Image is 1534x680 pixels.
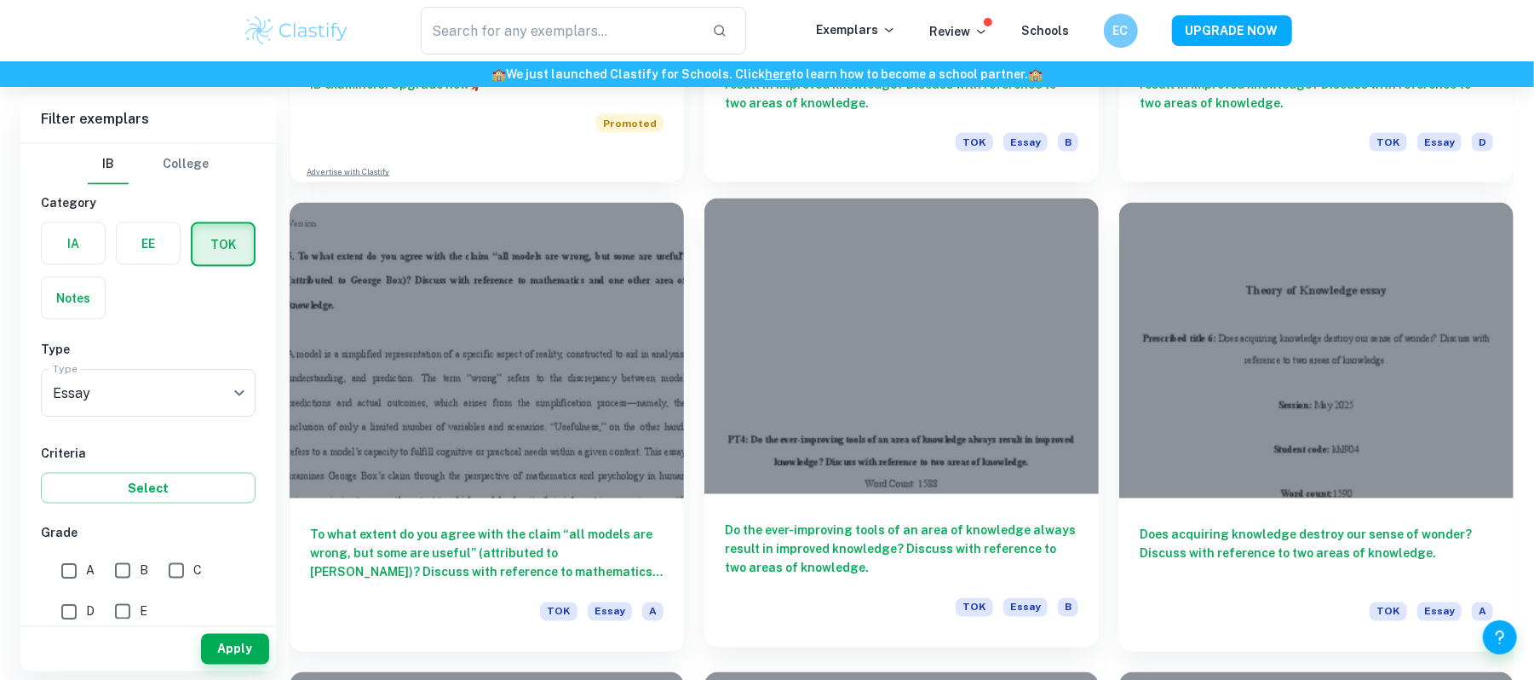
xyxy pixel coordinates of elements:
span: Essay [1417,602,1462,621]
a: To what extent do you agree with the claim “all models are wrong, but some are useful” (attribute... [290,203,684,652]
span: TOK [1370,133,1407,152]
span: Essay [1003,598,1048,617]
p: Exemplars [817,20,896,39]
p: Review [930,22,988,41]
span: E [140,602,147,621]
h6: Filter exemplars [20,95,276,143]
a: here [765,67,791,81]
span: D [86,602,95,621]
div: Filter type choice [88,144,209,185]
span: B [1058,598,1078,617]
button: EE [117,223,180,264]
span: B [140,562,148,580]
span: A [1472,602,1493,621]
a: Do the ever-improving tools of an area of knowledge always result in improved knowledge? Discuss ... [704,203,1099,652]
h6: Do the ever-improving tools of an area of knowledge always result in improved knowledge? Discuss ... [725,522,1078,578]
button: TOK [192,224,254,265]
h6: Criteria [41,444,256,463]
h6: Does acquiring knowledge destroy our sense of wonder? Discuss with reference to two areas of know... [1140,526,1493,582]
button: UPGRADE NOW [1172,15,1292,46]
label: Type [53,361,78,376]
h6: Grade [41,524,256,543]
span: TOK [956,598,993,617]
span: A [642,602,664,621]
span: 🏫 [491,67,506,81]
button: Notes [42,278,105,319]
span: TOK [956,133,993,152]
h6: EC [1111,21,1130,40]
span: A [86,562,95,580]
div: Essay [41,369,256,417]
img: Clastify logo [243,14,351,48]
h6: Type [41,340,256,359]
a: Advertise with Clastify [307,166,389,178]
h6: Category [41,193,256,212]
a: Does acquiring knowledge destroy our sense of wonder? Discuss with reference to two areas of know... [1119,203,1514,652]
button: EC [1104,14,1138,48]
a: Schools [1022,24,1070,37]
h6: We just launched Clastify for Schools. Click to learn how to become a school partner. [3,65,1531,84]
button: Help and Feedback [1483,620,1517,654]
button: Apply [201,634,269,665]
button: IA [42,223,105,264]
span: TOK [1370,602,1407,621]
button: IB [88,144,129,185]
span: TOK [540,602,577,621]
button: Select [41,473,256,504]
span: C [193,562,202,580]
span: B [1058,133,1078,152]
span: Essay [1417,133,1462,152]
span: Promoted [596,114,664,133]
span: 🏫 [1028,67,1043,81]
input: Search for any exemplars... [421,7,699,55]
h6: To what extent do you agree with the claim “all models are wrong, but some are useful” (attribute... [310,526,664,582]
span: 🚀 [469,78,484,91]
span: D [1472,133,1493,152]
span: Essay [588,602,632,621]
span: Essay [1003,133,1048,152]
button: College [163,144,209,185]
